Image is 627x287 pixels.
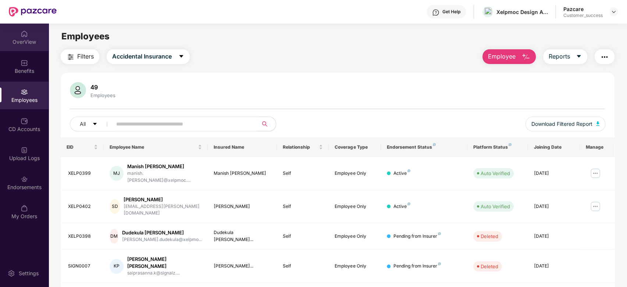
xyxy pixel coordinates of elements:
[283,170,323,177] div: Self
[432,9,439,16] img: svg+xml;base64,PHN2ZyBpZD0iSGVscC0zMngzMiIgeG1sbnM9Imh0dHA6Ly93d3cudzMub3JnLzIwMDAvc3ZnIiB3aWR0aD...
[407,202,410,205] img: svg+xml;base64,PHN2ZyB4bWxucz0iaHR0cDovL3d3dy53My5vcmcvMjAwMC9zdmciIHdpZHRoPSI4IiBoZWlnaHQ9IjgiIH...
[442,9,460,15] div: Get Help
[509,143,512,146] img: svg+xml;base64,PHN2ZyB4bWxucz0iaHR0cDovL3d3dy53My5vcmcvMjAwMC9zdmciIHdpZHRoPSI4IiBoZWlnaHQ9IjgiIH...
[496,8,548,15] div: Xelpmoc Design And Tech Limited
[335,233,375,240] div: Employee Only
[127,163,202,170] div: Manish [PERSON_NAME]
[178,53,184,60] span: caret-down
[124,196,202,203] div: [PERSON_NAME]
[214,170,271,177] div: Manish [PERSON_NAME]
[580,137,614,157] th: Manage
[70,82,86,98] img: svg+xml;base64,PHN2ZyB4bWxucz0iaHR0cDovL3d3dy53My5vcmcvMjAwMC9zdmciIHhtbG5zOnhsaW5rPSJodHRwOi8vd3...
[110,199,120,214] div: SD
[110,259,123,274] div: KP
[433,143,436,146] img: svg+xml;base64,PHN2ZyB4bWxucz0iaHR0cDovL3d3dy53My5vcmcvMjAwMC9zdmciIHdpZHRoPSI4IiBoZWlnaHQ9IjgiIH...
[110,144,196,150] span: Employee Name
[534,170,574,177] div: [DATE]
[407,169,410,172] img: svg+xml;base64,PHN2ZyB4bWxucz0iaHR0cDovL3d3dy53My5vcmcvMjAwMC9zdmciIHdpZHRoPSI4IiBoZWlnaHQ9IjgiIH...
[576,53,582,60] span: caret-down
[563,13,603,18] div: Customer_success
[438,232,441,235] img: svg+xml;base64,PHN2ZyB4bWxucz0iaHR0cDovL3d3dy53My5vcmcvMjAwMC9zdmciIHdpZHRoPSI4IiBoZWlnaHQ9IjgiIH...
[589,167,601,179] img: manageButton
[127,270,202,277] div: saiprasanna.k@signalz....
[534,233,574,240] div: [DATE]
[68,203,98,210] div: XELP0402
[600,53,609,61] img: svg+xml;base64,PHN2ZyB4bWxucz0iaHR0cDovL3d3dy53My5vcmcvMjAwMC9zdmciIHdpZHRoPSIyNCIgaGVpZ2h0PSIyNC...
[438,262,441,265] img: svg+xml;base64,PHN2ZyB4bWxucz0iaHR0cDovL3d3dy53My5vcmcvMjAwMC9zdmciIHdpZHRoPSI4IiBoZWlnaHQ9IjgiIH...
[110,229,118,244] div: DM
[214,203,271,210] div: [PERSON_NAME]
[17,270,41,277] div: Settings
[393,170,410,177] div: Active
[61,31,110,42] span: Employees
[92,121,97,127] span: caret-down
[68,170,98,177] div: XELP0399
[481,203,510,210] div: Auto Verified
[66,53,75,61] img: svg+xml;base64,PHN2ZyB4bWxucz0iaHR0cDovL3d3dy53My5vcmcvMjAwMC9zdmciIHdpZHRoPSIyNCIgaGVpZ2h0PSIyNC...
[393,233,441,240] div: Pending from Insurer
[534,263,574,270] div: [DATE]
[528,137,580,157] th: Joining Date
[61,49,99,64] button: Filters
[122,236,202,243] div: [PERSON_NAME].dudekula@xelpmo...
[80,120,86,128] span: All
[335,263,375,270] div: Employee Only
[387,144,462,150] div: Endorsement Status
[9,7,57,17] img: New Pazcare Logo
[526,117,606,131] button: Download Filtered Report
[589,201,601,212] img: manageButton
[214,229,271,243] div: Dudekula [PERSON_NAME]...
[283,144,317,150] span: Relationship
[70,117,115,131] button: Allcaret-down
[543,49,587,64] button: Reportscaret-down
[393,263,441,270] div: Pending from Insurer
[488,52,516,61] span: Employee
[21,176,28,183] img: svg+xml;base64,PHN2ZyBpZD0iRW5kb3JzZW1lbnRzIiB4bWxucz0iaHR0cDovL3d3dy53My5vcmcvMjAwMC9zdmciIHdpZH...
[67,144,93,150] span: EID
[8,270,15,277] img: svg+xml;base64,PHN2ZyBpZD0iU2V0dGluZy0yMHgyMCIgeG1sbnM9Imh0dHA6Ly93d3cudzMub3JnLzIwMDAvc3ZnIiB3aW...
[596,121,600,126] img: svg+xml;base64,PHN2ZyB4bWxucz0iaHR0cDovL3d3dy53My5vcmcvMjAwMC9zdmciIHhtbG5zOnhsaW5rPSJodHRwOi8vd3...
[107,49,190,64] button: Accidental Insurancecaret-down
[21,146,28,154] img: svg+xml;base64,PHN2ZyBpZD0iVXBsb2FkX0xvZ3MiIGRhdGEtbmFtZT0iVXBsb2FkIExvZ3MiIHhtbG5zPSJodHRwOi8vd3...
[68,233,98,240] div: XELP0398
[127,256,202,270] div: [PERSON_NAME] [PERSON_NAME]
[473,144,522,150] div: Platform Status
[277,137,329,157] th: Relationship
[481,263,498,270] div: Deleted
[484,7,492,17] img: xelp-logo.jpg
[549,52,570,61] span: Reports
[393,203,410,210] div: Active
[563,6,603,13] div: Pazcare
[531,120,592,128] span: Download Filtered Report
[21,59,28,67] img: svg+xml;base64,PHN2ZyBpZD0iQmVuZWZpdHMiIHhtbG5zPSJodHRwOi8vd3d3LnczLm9yZy8yMDAwL3N2ZyIgd2lkdGg9Ij...
[335,203,375,210] div: Employee Only
[611,9,617,15] img: svg+xml;base64,PHN2ZyBpZD0iRHJvcGRvd24tMzJ4MzIiIHhtbG5zPSJodHRwOi8vd3d3LnczLm9yZy8yMDAwL3N2ZyIgd2...
[21,88,28,96] img: svg+xml;base64,PHN2ZyBpZD0iRW1wbG95ZWVzIiB4bWxucz0iaHR0cDovL3d3dy53My5vcmcvMjAwMC9zdmciIHdpZHRoPS...
[21,205,28,212] img: svg+xml;base64,PHN2ZyBpZD0iTXlfT3JkZXJzIiBkYXRhLW5hbWU9Ik15IE9yZGVycyIgeG1sbnM9Imh0dHA6Ly93d3cudz...
[127,170,202,184] div: manish.[PERSON_NAME]@xelpmoc....
[482,49,536,64] button: Employee
[521,53,530,61] img: svg+xml;base64,PHN2ZyB4bWxucz0iaHR0cDovL3d3dy53My5vcmcvMjAwMC9zdmciIHhtbG5zOnhsaW5rPSJodHRwOi8vd3...
[283,263,323,270] div: Self
[258,117,276,131] button: search
[258,121,272,127] span: search
[329,137,381,157] th: Coverage Type
[534,203,574,210] div: [DATE]
[124,203,202,217] div: [EMAIL_ADDRESS][PERSON_NAME][DOMAIN_NAME]
[283,203,323,210] div: Self
[89,84,117,91] div: 49
[112,52,172,61] span: Accidental Insurance
[481,170,510,177] div: Auto Verified
[89,92,117,98] div: Employees
[208,137,277,157] th: Insured Name
[110,166,124,181] div: MJ
[21,117,28,125] img: svg+xml;base64,PHN2ZyBpZD0iQ0RfQWNjb3VudHMiIGRhdGEtbmFtZT0iQ0QgQWNjb3VudHMiIHhtbG5zPSJodHRwOi8vd3...
[122,229,202,236] div: Dudekula [PERSON_NAME]
[61,137,104,157] th: EID
[335,170,375,177] div: Employee Only
[21,30,28,38] img: svg+xml;base64,PHN2ZyBpZD0iSG9tZSIgeG1sbnM9Imh0dHA6Ly93d3cudzMub3JnLzIwMDAvc3ZnIiB3aWR0aD0iMjAiIG...
[77,52,94,61] span: Filters
[214,263,271,270] div: [PERSON_NAME]...
[481,233,498,240] div: Deleted
[104,137,207,157] th: Employee Name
